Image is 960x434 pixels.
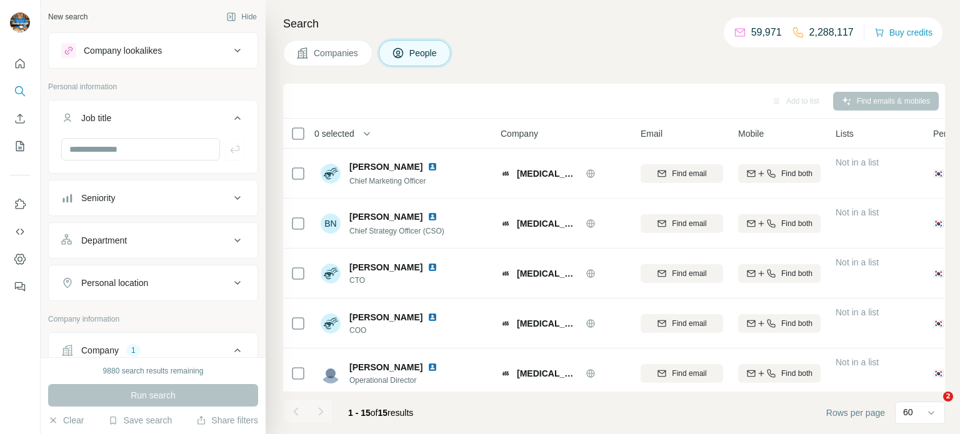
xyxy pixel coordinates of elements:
[427,362,437,372] img: LinkedIn logo
[349,311,422,323] span: [PERSON_NAME]
[10,248,30,270] button: Dashboard
[501,127,538,140] span: Company
[517,367,579,380] span: [MEDICAL_DATA] Company
[48,313,258,325] p: Company information
[738,364,821,383] button: Find both
[49,335,257,370] button: Company1
[874,24,932,41] button: Buy credits
[81,344,119,357] div: Company
[751,25,782,40] p: 59,971
[348,408,371,418] span: 1 - 15
[781,318,812,329] span: Find both
[501,269,511,279] img: Logo of Bss Company
[738,264,821,283] button: Find both
[10,107,30,130] button: Enrich CSV
[641,314,723,333] button: Find email
[217,7,266,26] button: Hide
[349,275,442,286] span: CTO
[501,318,511,328] img: Logo of Bss Company
[321,164,341,184] img: Avatar
[836,207,879,217] span: Not in a list
[49,103,257,138] button: Job title
[517,317,579,330] span: [MEDICAL_DATA] Company
[641,164,723,183] button: Find email
[10,275,30,298] button: Feedback
[836,307,879,317] span: Not in a list
[781,268,812,279] span: Find both
[103,365,204,377] div: 9880 search results remaining
[641,364,723,383] button: Find email
[378,408,388,418] span: 15
[10,220,30,243] button: Use Surfe API
[427,162,437,172] img: LinkedIn logo
[349,227,444,235] span: Chief Strategy Officer (CSO)
[903,406,913,418] p: 60
[49,36,257,66] button: Company lookalikes
[321,214,341,234] div: BN
[49,183,257,213] button: Seniority
[314,47,359,59] span: Companies
[933,167,944,180] span: 🇰🇷
[738,214,821,233] button: Find both
[349,361,422,373] span: [PERSON_NAME]
[321,313,341,333] img: Avatar
[349,160,422,173] span: [PERSON_NAME]
[933,317,944,330] span: 🇰🇷
[501,368,511,378] img: Logo of Bss Company
[48,81,258,92] p: Personal information
[10,12,30,32] img: Avatar
[427,262,437,272] img: LinkedIn logo
[672,218,706,229] span: Find email
[672,268,706,279] span: Find email
[641,264,723,283] button: Find email
[836,257,879,267] span: Not in a list
[49,268,257,298] button: Personal location
[81,192,115,204] div: Seniority
[196,414,258,427] button: Share filters
[48,414,84,427] button: Clear
[501,169,511,179] img: Logo of Bss Company
[517,167,579,180] span: [MEDICAL_DATA] Company
[672,168,706,179] span: Find email
[126,345,141,356] div: 1
[10,135,30,157] button: My lists
[321,264,341,284] img: Avatar
[781,368,812,379] span: Find both
[501,219,511,229] img: Logo of Bss Company
[517,267,579,280] span: [MEDICAL_DATA] Company
[933,367,944,380] span: 🇰🇷
[349,325,442,336] span: COO
[49,225,257,255] button: Department
[314,127,354,140] span: 0 selected
[836,357,879,367] span: Not in a list
[781,168,812,179] span: Find both
[641,214,723,233] button: Find email
[349,375,442,386] span: Operational Director
[427,312,437,322] img: LinkedIn logo
[809,25,854,40] p: 2,288,117
[10,80,30,102] button: Search
[84,44,162,57] div: Company lookalikes
[427,212,437,222] img: LinkedIn logo
[781,218,812,229] span: Find both
[943,392,953,402] span: 2
[738,164,821,183] button: Find both
[933,217,944,230] span: 🇰🇷
[826,407,885,419] span: Rows per page
[672,368,706,379] span: Find email
[81,234,127,247] div: Department
[641,127,662,140] span: Email
[517,217,579,230] span: [MEDICAL_DATA] Company
[933,267,944,280] span: 🇰🇷
[48,11,87,22] div: New search
[738,127,764,140] span: Mobile
[349,210,422,223] span: [PERSON_NAME]
[836,157,879,167] span: Not in a list
[672,318,706,329] span: Find email
[108,414,172,427] button: Save search
[348,408,413,418] span: results
[81,277,148,289] div: Personal location
[409,47,438,59] span: People
[283,15,945,32] h4: Search
[371,408,378,418] span: of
